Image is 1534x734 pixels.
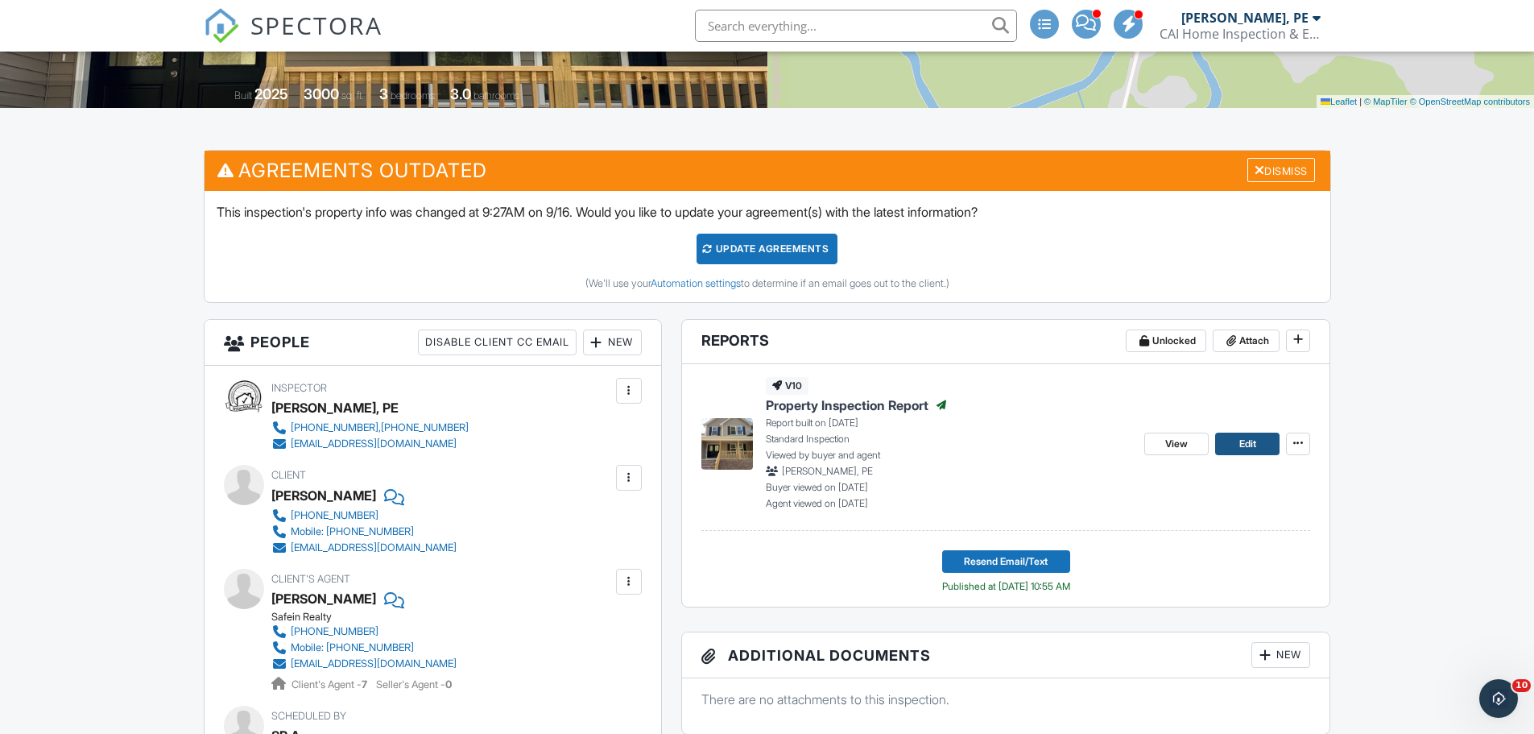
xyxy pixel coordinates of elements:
[271,573,350,585] span: Client's Agent
[376,678,452,690] span: Seller's Agent -
[1410,97,1530,106] a: © OpenStreetMap contributors
[204,8,239,44] img: The Best Home Inspection Software - Spectora
[291,625,378,638] div: [PHONE_NUMBER]
[271,382,327,394] span: Inspector
[271,483,376,508] div: [PERSON_NAME]
[291,657,457,670] div: [EMAIL_ADDRESS][DOMAIN_NAME]
[205,320,661,366] h3: People
[271,640,457,656] a: Mobile: [PHONE_NUMBER]
[697,234,837,264] div: Update Agreements
[1181,10,1309,26] div: [PERSON_NAME], PE
[1359,97,1362,106] span: |
[271,710,346,722] span: Scheduled By
[1321,97,1357,106] a: Leaflet
[304,85,339,102] div: 3000
[701,690,1311,708] p: There are no attachments to this inspection.
[341,89,364,102] span: sq. ft.
[651,277,741,289] a: Automation settings
[291,421,469,434] div: [PHONE_NUMBER],[PHONE_NUMBER]
[473,89,519,102] span: bathrooms
[1160,26,1321,42] div: CAI Home Inspection & Engineering
[695,10,1017,42] input: Search everything...
[271,436,469,452] a: [EMAIL_ADDRESS][DOMAIN_NAME]
[418,330,577,355] div: Disable Client CC Email
[271,469,306,481] span: Client
[1512,679,1531,692] span: 10
[271,540,457,556] a: [EMAIL_ADDRESS][DOMAIN_NAME]
[291,437,457,450] div: [EMAIL_ADDRESS][DOMAIN_NAME]
[271,624,457,640] a: [PHONE_NUMBER]
[291,641,414,654] div: Mobile: [PHONE_NUMBER]
[271,587,376,611] a: [PERSON_NAME]
[271,656,457,672] a: [EMAIL_ADDRESS][DOMAIN_NAME]
[583,330,642,355] div: New
[362,678,367,690] strong: 7
[271,508,457,524] a: [PHONE_NUMBER]
[250,8,382,42] span: SPECTORA
[292,678,370,690] span: Client's Agent -
[445,678,452,690] strong: 0
[205,191,1330,302] div: This inspection's property info was changed at 9:27AM on 9/16. Would you like to update your agre...
[271,524,457,540] a: Mobile: [PHONE_NUMBER]
[204,22,382,56] a: SPECTORA
[271,396,399,420] div: [PERSON_NAME], PE
[205,151,1330,190] h3: Agreements Outdated
[291,541,457,554] div: [EMAIL_ADDRESS][DOMAIN_NAME]
[291,525,414,538] div: Mobile: [PHONE_NUMBER]
[379,85,388,102] div: 3
[1251,642,1310,668] div: New
[1364,97,1408,106] a: © MapTiler
[391,89,435,102] span: bedrooms
[450,85,471,102] div: 3.0
[271,420,469,436] a: [PHONE_NUMBER],[PHONE_NUMBER]
[271,611,469,624] div: Safein Realty
[1479,679,1518,718] iframe: Intercom live chat
[217,277,1318,290] div: (We'll use your to determine if an email goes out to the client.)
[254,85,288,102] div: 2025
[682,632,1330,678] h3: Additional Documents
[234,89,252,102] span: Built
[1247,158,1315,183] div: Dismiss
[291,509,378,522] div: [PHONE_NUMBER]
